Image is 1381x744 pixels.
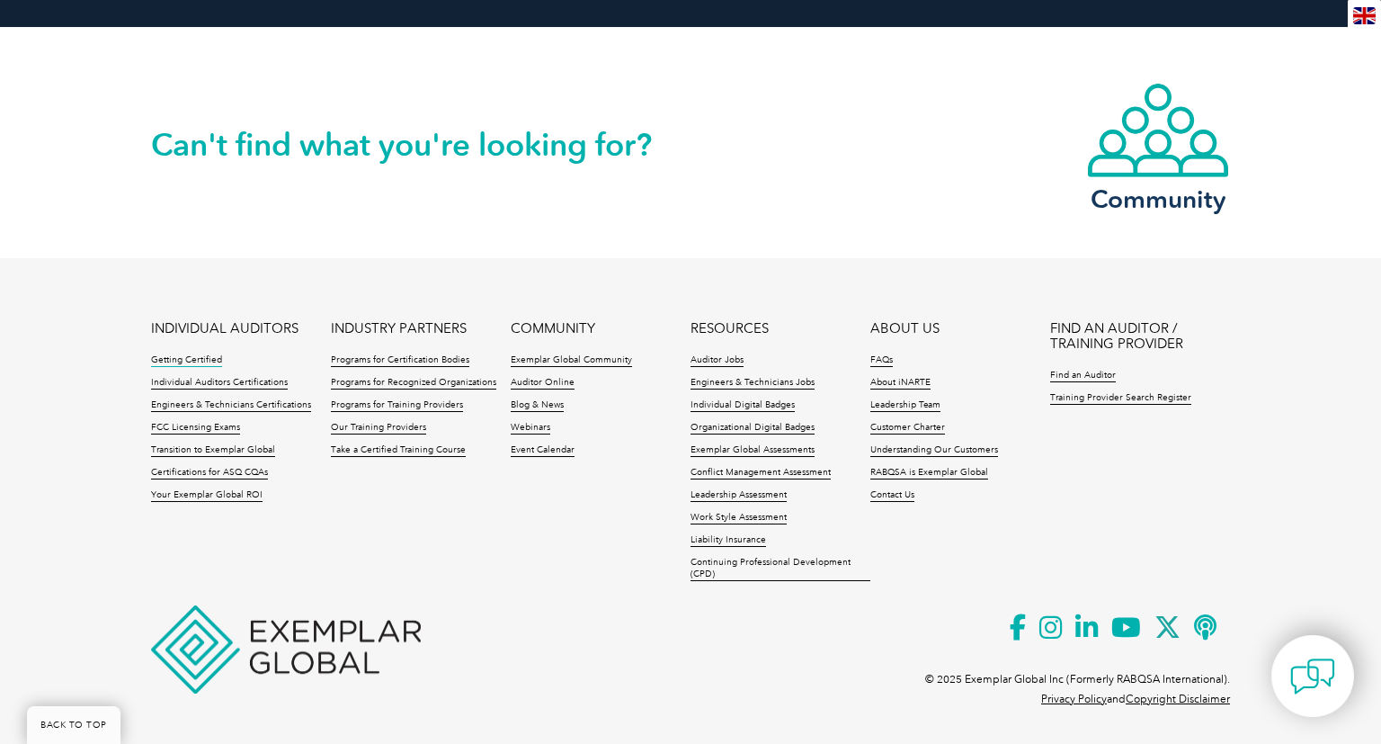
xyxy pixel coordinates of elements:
a: Liability Insurance [690,534,766,547]
a: BACK TO TOP [27,706,120,744]
a: Webinars [511,422,550,435]
img: icon-community.webp [1086,82,1230,179]
a: Engineers & Technicians Certifications [151,399,311,412]
a: Take a Certified Training Course [331,444,466,457]
a: Programs for Recognized Organizations [331,377,496,390]
a: Conflict Management Assessment [690,467,831,480]
a: Customer Charter [870,422,945,435]
a: Blog & News [511,399,564,412]
a: RABQSA is Exemplar Global [870,467,988,480]
a: INDIVIDUAL AUDITORS [151,321,298,336]
a: Engineers & Technicians Jobs [690,377,815,390]
h3: Community [1086,188,1230,211]
a: Copyright Disclaimer [1126,693,1230,705]
a: Privacy Policy [1041,693,1107,705]
a: FCC Licensing Exams [151,422,240,435]
a: Organizational Digital Badges [690,422,815,435]
a: Auditor Online [511,377,575,390]
a: Community [1086,82,1230,211]
p: © 2025 Exemplar Global Inc (Formerly RABQSA International). [925,669,1230,689]
a: Exemplar Global Community [511,354,632,367]
a: Getting Certified [151,354,222,367]
a: Programs for Certification Bodies [331,354,469,367]
a: Leadership Team [870,399,940,412]
a: Our Training Providers [331,422,426,435]
a: Programs for Training Providers [331,399,463,412]
a: Certifications for ASQ CQAs [151,467,268,480]
a: RESOURCES [690,321,769,336]
img: en [1353,7,1376,24]
a: FAQs [870,354,893,367]
a: Auditor Jobs [690,354,744,367]
a: Transition to Exemplar Global [151,444,275,457]
a: ABOUT US [870,321,940,336]
a: Leadership Assessment [690,489,787,502]
a: Exemplar Global Assessments [690,444,815,457]
h2: Can't find what you're looking for? [151,130,690,159]
img: Exemplar Global [151,605,421,694]
a: Understanding Our Customers [870,444,998,457]
p: and [1041,689,1230,709]
img: contact-chat.png [1290,654,1335,699]
a: COMMUNITY [511,321,595,336]
a: Individual Digital Badges [690,399,795,412]
a: Work Style Assessment [690,512,787,524]
a: Training Provider Search Register [1050,392,1191,405]
a: About iNARTE [870,377,931,390]
a: Event Calendar [511,444,575,457]
a: Find an Auditor [1050,370,1116,382]
a: Continuing Professional Development (CPD) [690,557,870,581]
a: Your Exemplar Global ROI [151,489,263,502]
a: Contact Us [870,489,914,502]
a: FIND AN AUDITOR / TRAINING PROVIDER [1050,321,1230,352]
a: Individual Auditors Certifications [151,377,288,390]
a: INDUSTRY PARTNERS [331,321,467,336]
